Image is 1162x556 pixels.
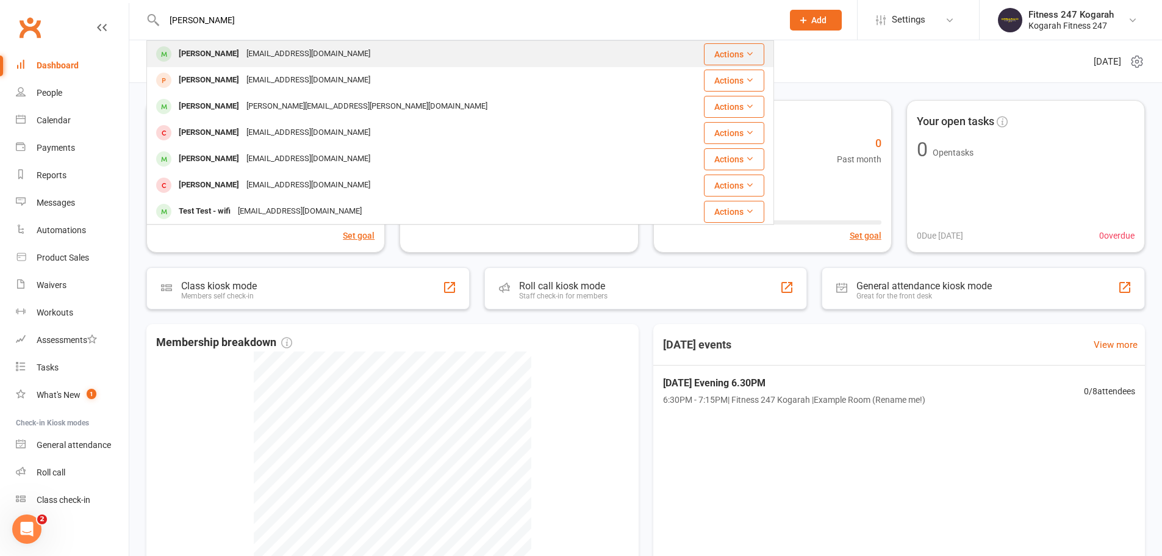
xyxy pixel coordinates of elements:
[16,134,129,162] a: Payments
[243,150,374,168] div: [EMAIL_ADDRESS][DOMAIN_NAME]
[15,12,45,43] a: Clubworx
[519,280,608,292] div: Roll call kiosk mode
[933,148,974,157] span: Open tasks
[16,162,129,189] a: Reports
[181,280,257,292] div: Class kiosk mode
[37,335,97,345] div: Assessments
[892,6,925,34] span: Settings
[16,381,129,409] a: What's New1
[704,43,764,65] button: Actions
[37,308,73,317] div: Workouts
[175,150,243,168] div: [PERSON_NAME]
[16,327,129,354] a: Assessments
[175,45,243,63] div: [PERSON_NAME]
[16,107,129,134] a: Calendar
[704,122,764,144] button: Actions
[1099,229,1135,242] span: 0 overdue
[175,71,243,89] div: [PERSON_NAME]
[917,140,928,159] div: 0
[37,253,89,262] div: Product Sales
[37,143,75,153] div: Payments
[16,79,129,107] a: People
[663,375,925,391] span: [DATE] Evening 6.30PM
[16,244,129,272] a: Product Sales
[1028,9,1114,20] div: Fitness 247 Kogarah
[37,60,79,70] div: Dashboard
[16,299,129,327] a: Workouts
[156,334,292,352] span: Membership breakdown
[16,189,129,217] a: Messages
[837,135,881,153] span: 0
[1094,338,1138,352] a: View more
[37,363,59,372] div: Tasks
[856,292,992,300] div: Great for the front desk
[704,201,764,223] button: Actions
[160,12,774,29] input: Search...
[16,52,129,79] a: Dashboard
[1028,20,1114,31] div: Kogarah Fitness 247
[16,354,129,381] a: Tasks
[243,71,374,89] div: [EMAIL_ADDRESS][DOMAIN_NAME]
[856,280,992,292] div: General attendance kiosk mode
[37,468,65,477] div: Roll call
[175,176,243,194] div: [PERSON_NAME]
[16,272,129,299] a: Waivers
[850,229,881,242] button: Set goal
[704,175,764,197] button: Actions
[16,217,129,244] a: Automations
[917,113,994,131] span: Your open tasks
[175,203,234,220] div: Test Test - wifi
[16,431,129,459] a: General attendance kiosk mode
[1094,54,1121,69] span: [DATE]
[175,98,243,115] div: [PERSON_NAME]
[37,88,62,98] div: People
[704,148,764,170] button: Actions
[12,514,41,544] iframe: Intercom live chat
[37,390,81,400] div: What's New
[37,280,66,290] div: Waivers
[704,70,764,92] button: Actions
[37,495,90,505] div: Class check-in
[37,514,47,524] span: 2
[16,486,129,514] a: Class kiosk mode
[37,198,75,208] div: Messages
[343,229,375,242] button: Set goal
[790,10,842,31] button: Add
[87,389,96,399] span: 1
[243,45,374,63] div: [EMAIL_ADDRESS][DOMAIN_NAME]
[811,15,827,25] span: Add
[16,459,129,486] a: Roll call
[37,115,71,125] div: Calendar
[653,334,741,356] h3: [DATE] events
[837,153,881,166] span: Past month
[243,124,374,142] div: [EMAIL_ADDRESS][DOMAIN_NAME]
[998,8,1022,32] img: thumb_image1749097489.png
[1084,385,1135,398] span: 0 / 8 attendees
[37,440,111,450] div: General attendance
[243,176,374,194] div: [EMAIL_ADDRESS][DOMAIN_NAME]
[37,225,86,235] div: Automations
[181,292,257,300] div: Members self check-in
[243,98,491,115] div: [PERSON_NAME][EMAIL_ADDRESS][PERSON_NAME][DOMAIN_NAME]
[663,393,925,406] span: 6:30PM - 7:15PM | Fitness 247 Kogarah | Example Room (Rename me!)
[917,229,963,242] span: 0 Due [DATE]
[175,124,243,142] div: [PERSON_NAME]
[234,203,365,220] div: [EMAIL_ADDRESS][DOMAIN_NAME]
[704,96,764,118] button: Actions
[519,292,608,300] div: Staff check-in for members
[37,170,66,180] div: Reports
